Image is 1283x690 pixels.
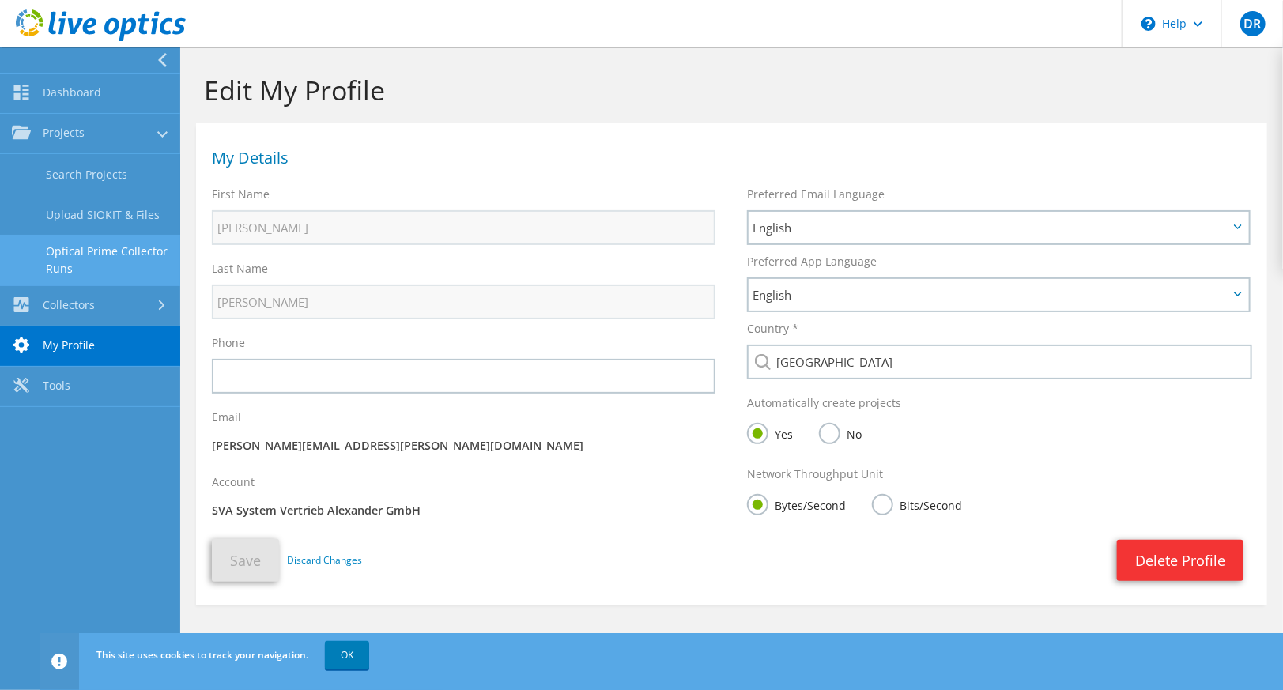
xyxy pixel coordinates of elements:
span: English [753,218,1228,237]
h1: Edit My Profile [204,74,1251,107]
label: Bits/Second [872,494,962,514]
label: Email [212,409,241,425]
span: English [753,285,1228,304]
label: Yes [747,423,793,443]
label: Account [212,474,255,490]
a: Discard Changes [287,552,362,569]
a: Delete Profile [1117,540,1243,581]
button: Save [212,539,279,582]
label: Country * [747,321,798,337]
label: Preferred App Language [747,254,877,270]
label: Preferred Email Language [747,187,885,202]
p: SVA System Vertrieb Alexander GmbH [212,502,715,519]
h1: My Details [212,150,1243,166]
label: Phone [212,335,245,351]
label: Automatically create projects [747,395,901,411]
label: No [819,423,862,443]
svg: \n [1141,17,1156,31]
label: First Name [212,187,270,202]
span: This site uses cookies to track your navigation. [96,648,308,662]
a: OK [325,641,369,669]
label: Bytes/Second [747,494,846,514]
span: DR [1240,11,1266,36]
label: Network Throughput Unit [747,466,883,482]
p: [PERSON_NAME][EMAIL_ADDRESS][PERSON_NAME][DOMAIN_NAME] [212,437,715,454]
label: Last Name [212,261,268,277]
